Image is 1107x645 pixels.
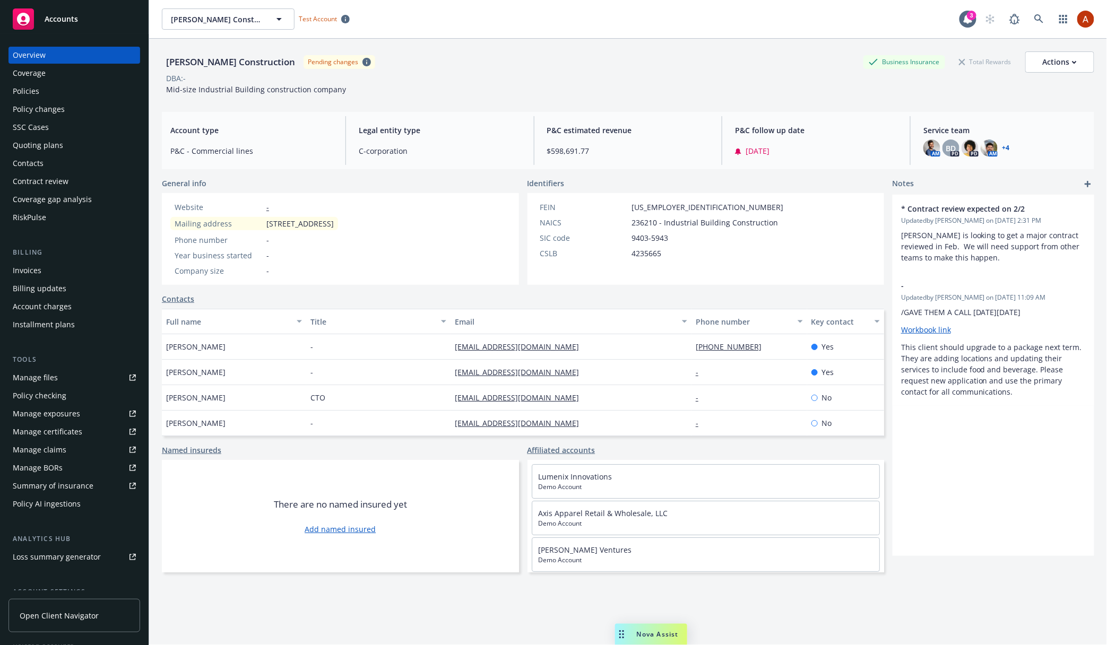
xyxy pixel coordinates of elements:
a: Overview [8,47,140,64]
div: Business Insurance [863,55,945,68]
div: SSC Cases [13,119,49,136]
a: Summary of insurance [8,477,140,494]
a: Accounts [8,4,140,34]
button: Key contact [807,309,884,334]
button: Actions [1025,51,1094,73]
span: General info [162,178,206,189]
a: [EMAIL_ADDRESS][DOMAIN_NAME] [455,367,587,377]
img: photo [962,140,979,156]
div: Manage BORs [13,459,63,476]
a: SSC Cases [8,119,140,136]
span: Nova Assist [637,630,679,639]
a: Invoices [8,262,140,279]
a: [EMAIL_ADDRESS][DOMAIN_NAME] [455,393,587,403]
span: [PERSON_NAME] [166,417,226,429]
a: Installment plans [8,316,140,333]
div: RiskPulse [13,209,46,226]
a: Policy AI ingestions [8,495,140,512]
span: CTO [310,392,325,403]
div: 3 [967,11,976,20]
a: Report a Bug [1004,8,1025,30]
a: Add named insured [305,524,376,535]
div: -Updatedby [PERSON_NAME] on [DATE] 11:09 AM/GAVE THEM A CALL [DATE][DATE]Workbook linkThis client... [893,272,1094,406]
a: Workbook link [901,325,951,335]
span: Pending changes [304,55,375,68]
span: Demo Account [539,555,874,565]
span: Demo Account [539,482,874,492]
div: Manage files [13,369,58,386]
a: Start snowing [980,8,1001,30]
a: Manage exposures [8,405,140,422]
div: Full name [166,316,290,327]
a: Manage certificates [8,423,140,440]
span: P&C follow up date [735,125,897,136]
span: - [310,341,313,352]
a: - [696,418,707,428]
span: Yes [822,341,834,352]
a: Account charges [8,298,140,315]
a: RiskPulse [8,209,140,226]
a: Policy changes [8,101,140,118]
div: DBA: - [166,73,186,84]
span: Updated by [PERSON_NAME] on [DATE] 11:09 AM [901,293,1086,302]
span: Notes [893,178,914,190]
span: 9403-5943 [632,232,669,243]
span: - [266,250,269,261]
div: Contract review [13,173,68,190]
span: No [822,417,832,429]
div: Account settings [8,587,140,597]
span: 4235665 [632,248,662,259]
span: P&C estimated revenue [547,125,710,136]
div: NAICS [540,217,628,228]
div: Manage certificates [13,423,82,440]
button: Title [306,309,451,334]
span: Mid-size Industrial Building construction company [166,84,346,94]
div: Contacts [13,155,44,172]
a: - [696,393,707,403]
a: Billing updates [8,280,140,297]
div: Manage claims [13,441,66,458]
span: Service team [923,125,1086,136]
div: Installment plans [13,316,75,333]
button: Phone number [691,309,807,334]
div: Total Rewards [954,55,1017,68]
div: Actions [1043,52,1077,72]
a: Policies [8,83,140,100]
div: Manage exposures [13,405,80,422]
a: Coverage [8,65,140,82]
span: * Contract review expected on 2/2 [901,203,1058,214]
a: Switch app [1053,8,1074,30]
span: [PERSON_NAME] [166,341,226,352]
a: Coverage gap analysis [8,191,140,208]
a: add [1082,178,1094,190]
span: Updated by [PERSON_NAME] on [DATE] 2:31 PM [901,216,1086,225]
div: Pending changes [308,57,358,66]
span: - [310,367,313,378]
div: Invoices [13,262,41,279]
a: +4 [1002,145,1009,151]
p: This client should upgrade to a package next term. They are adding locations and updating their s... [901,342,1086,397]
button: Full name [162,309,306,334]
div: Tools [8,354,140,365]
span: - [266,234,269,246]
a: Loss summary generator [8,548,140,565]
div: Summary of insurance [13,477,93,494]
a: Quoting plans [8,137,140,154]
div: Policy AI ingestions [13,495,81,512]
div: Policies [13,83,39,100]
span: Identifiers [527,178,565,189]
span: - [266,265,269,276]
div: Mailing address [175,218,262,229]
div: Key contact [811,316,868,327]
a: Manage files [8,369,140,386]
button: Email [451,309,691,334]
span: There are no named insured yet [274,498,407,511]
a: Manage BORs [8,459,140,476]
span: 236210 - Industrial Building Construction [632,217,779,228]
div: Phone number [175,234,262,246]
div: Coverage [13,65,46,82]
a: [EMAIL_ADDRESS][DOMAIN_NAME] [455,418,587,428]
div: * Contract review expected on 2/2Updatedby [PERSON_NAME] on [DATE] 2:31 PM[PERSON_NAME] is lookin... [893,195,1094,272]
span: [PERSON_NAME] Construction [171,14,263,25]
